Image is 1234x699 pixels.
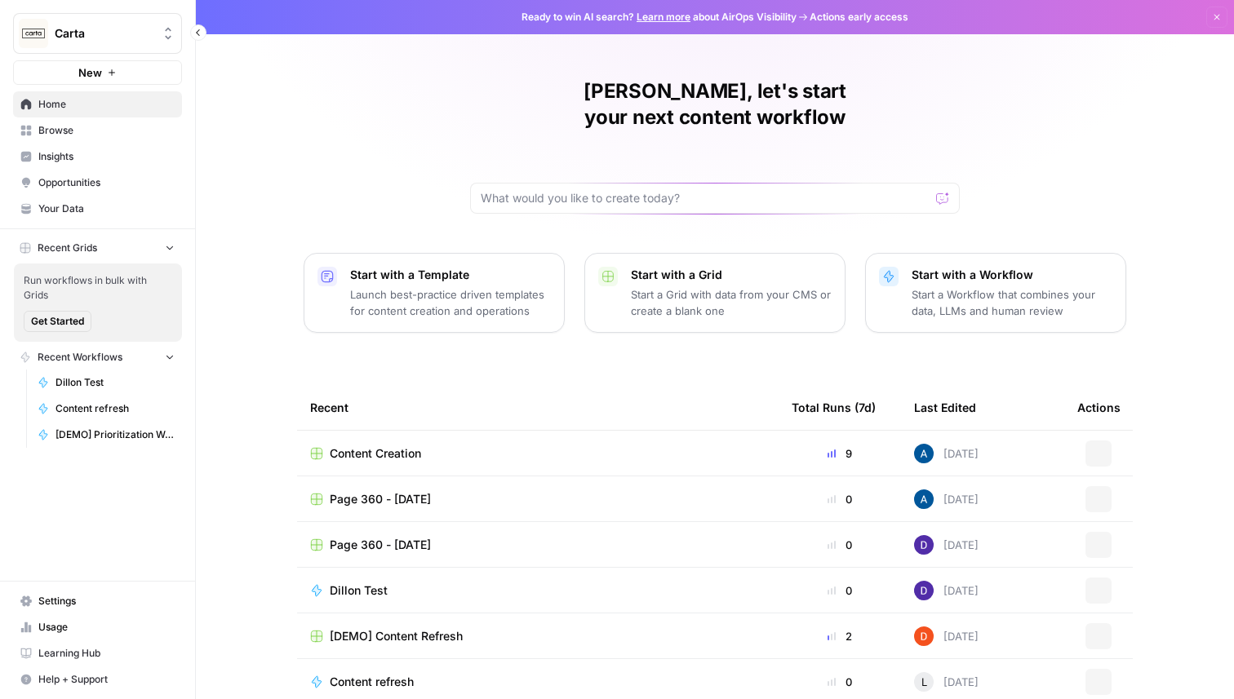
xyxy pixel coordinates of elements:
[350,286,551,319] p: Launch best-practice driven templates for content creation and operations
[330,537,431,553] span: Page 360 - [DATE]
[19,19,48,48] img: Carta Logo
[38,97,175,112] span: Home
[13,614,182,640] a: Usage
[13,91,182,117] a: Home
[914,444,934,463] img: he81ibor8lsei4p3qvg4ugbvimgp
[55,375,175,390] span: Dillon Test
[921,674,927,690] span: L
[330,582,388,599] span: Dillon Test
[912,286,1112,319] p: Start a Workflow that combines your data, LLMs and human review
[13,640,182,666] a: Learning Hub
[865,253,1126,333] button: Start with a WorkflowStart a Workflow that combines your data, LLMs and human review
[55,427,175,442] span: [DEMO] Prioritization Workflow for creation
[310,582,766,599] a: Dillon Test
[38,201,175,216] span: Your Data
[13,60,182,85] button: New
[38,175,175,190] span: Opportunities
[310,445,766,462] a: Content Creation
[330,628,463,644] span: [DEMO] Content Refresh
[914,581,934,600] img: 6clbhjv5t98vtpq4yyt91utag0vy
[55,25,153,42] span: Carta
[914,581,979,600] div: [DATE]
[38,350,122,365] span: Recent Workflows
[13,196,182,222] a: Your Data
[792,582,888,599] div: 0
[914,626,934,646] img: 8e1kl30e504tbu4klt84v0xbx9a2
[914,444,979,463] div: [DATE]
[914,489,934,509] img: he81ibor8lsei4p3qvg4ugbvimgp
[914,385,976,430] div: Last Edited
[792,628,888,644] div: 2
[31,314,84,329] span: Get Started
[30,369,182,396] a: Dillon Test
[38,149,175,164] span: Insights
[13,13,182,54] button: Workspace: Carta
[631,267,832,283] p: Start with a Grid
[310,537,766,553] a: Page 360 - [DATE]
[914,535,979,555] div: [DATE]
[350,267,551,283] p: Start with a Template
[912,267,1112,283] p: Start with a Workflow
[310,674,766,690] a: Content refresh
[637,11,690,23] a: Learn more
[24,311,91,332] button: Get Started
[38,123,175,138] span: Browse
[1077,385,1121,430] div: Actions
[310,491,766,507] a: Page 360 - [DATE]
[310,628,766,644] a: [DEMO] Content Refresh
[792,445,888,462] div: 9
[38,672,175,687] span: Help + Support
[810,10,908,24] span: Actions early access
[792,537,888,553] div: 0
[914,535,934,555] img: 6clbhjv5t98vtpq4yyt91utag0vy
[792,491,888,507] div: 0
[914,489,979,509] div: [DATE]
[13,588,182,614] a: Settings
[522,10,797,24] span: Ready to win AI search? about AirOps Visibility
[792,674,888,690] div: 0
[13,666,182,692] button: Help + Support
[13,117,182,144] a: Browse
[38,241,97,255] span: Recent Grids
[304,253,565,333] button: Start with a TemplateLaunch best-practice driven templates for content creation and operations
[13,236,182,260] button: Recent Grids
[38,646,175,661] span: Learning Hub
[330,445,421,462] span: Content Creation
[38,620,175,635] span: Usage
[78,64,102,81] span: New
[13,144,182,170] a: Insights
[584,253,846,333] button: Start with a GridStart a Grid with data from your CMS or create a blank one
[330,674,414,690] span: Content refresh
[470,78,960,131] h1: [PERSON_NAME], let's start your next content workflow
[30,396,182,422] a: Content refresh
[310,385,766,430] div: Recent
[55,401,175,416] span: Content refresh
[914,626,979,646] div: [DATE]
[792,385,876,430] div: Total Runs (7d)
[30,422,182,448] a: [DEMO] Prioritization Workflow for creation
[24,273,172,303] span: Run workflows in bulk with Grids
[481,190,930,206] input: What would you like to create today?
[914,672,979,692] div: [DATE]
[631,286,832,319] p: Start a Grid with data from your CMS or create a blank one
[13,170,182,196] a: Opportunities
[330,491,431,507] span: Page 360 - [DATE]
[13,345,182,369] button: Recent Workflows
[38,594,175,608] span: Settings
